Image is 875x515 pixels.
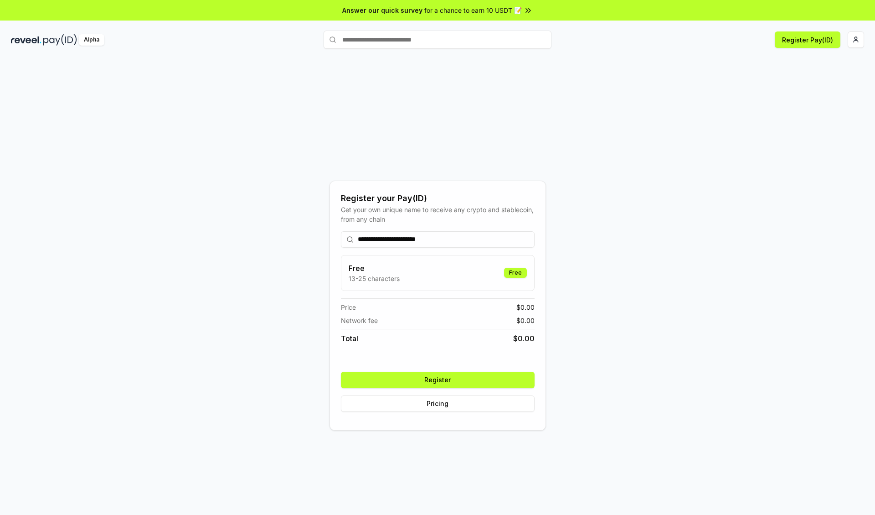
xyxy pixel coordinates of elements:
[349,263,400,274] h3: Free
[11,34,41,46] img: reveel_dark
[341,333,358,344] span: Total
[341,205,535,224] div: Get your own unique name to receive any crypto and stablecoin, from any chain
[516,302,535,312] span: $ 0.00
[424,5,522,15] span: for a chance to earn 10 USDT 📝
[341,316,378,325] span: Network fee
[341,395,535,412] button: Pricing
[775,31,840,48] button: Register Pay(ID)
[342,5,422,15] span: Answer our quick survey
[341,192,535,205] div: Register your Pay(ID)
[43,34,77,46] img: pay_id
[341,302,356,312] span: Price
[516,316,535,325] span: $ 0.00
[513,333,535,344] span: $ 0.00
[341,372,535,388] button: Register
[349,274,400,283] p: 13-25 characters
[79,34,104,46] div: Alpha
[504,268,527,278] div: Free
